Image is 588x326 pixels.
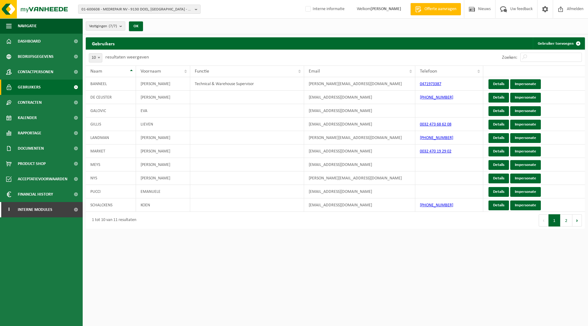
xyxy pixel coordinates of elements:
[18,18,37,34] span: Navigatie
[18,202,52,217] span: Interne modules
[18,80,41,95] span: Gebruikers
[304,118,415,131] td: [EMAIL_ADDRESS][DOMAIN_NAME]
[89,53,102,62] span: 10
[488,160,509,170] a: Details
[136,131,190,144] td: [PERSON_NAME]
[18,34,41,49] span: Dashboard
[488,147,509,156] a: Details
[572,214,582,227] button: Next
[410,3,461,15] a: Offerte aanvragen
[510,79,541,89] a: Impersonate
[488,200,509,210] a: Details
[510,93,541,103] a: Impersonate
[136,77,190,91] td: [PERSON_NAME]
[420,136,453,140] a: [PHONE_NUMBER]
[86,21,125,31] button: Vestigingen(7/7)
[18,126,41,141] span: Rapportage
[423,6,458,12] span: Offerte aanvragen
[195,69,209,74] span: Functie
[304,158,415,171] td: [EMAIL_ADDRESS][DOMAIN_NAME]
[510,106,541,116] a: Impersonate
[533,37,584,50] a: Gebruiker toevoegen
[420,95,453,100] a: [PHONE_NUMBER]
[488,174,509,183] a: Details
[86,144,136,158] td: MARKET
[304,131,415,144] td: [PERSON_NAME][EMAIL_ADDRESS][DOMAIN_NAME]
[86,158,136,171] td: MEYS
[510,187,541,197] a: Impersonate
[86,104,136,118] td: GALOVIC
[129,21,143,31] button: OK
[89,215,136,226] div: 1 tot 10 van 11 resultaten
[105,55,149,60] label: resultaten weergeven
[420,82,441,86] a: 0471973387
[371,7,401,11] strong: [PERSON_NAME]
[510,200,541,210] a: Impersonate
[488,106,509,116] a: Details
[502,55,517,60] label: Zoeken:
[136,158,190,171] td: [PERSON_NAME]
[141,69,161,74] span: Voornaam
[86,118,136,131] td: GILLIS
[86,131,136,144] td: LANDMAN
[309,69,320,74] span: Email
[18,141,44,156] span: Documenten
[18,171,67,187] span: Acceptatievoorwaarden
[136,104,190,118] td: EVA
[136,118,190,131] td: LIEVEN
[190,77,304,91] td: Technical & Warehouse Supervisor
[420,122,451,127] a: 0032 473 68 62 08
[81,5,192,14] span: 01-600608 - MEDREPAIR NV - 9130 DOEL, [GEOGRAPHIC_DATA] - HAVEN 1624 zn
[78,5,201,14] button: 01-600608 - MEDREPAIR NV - 9130 DOEL, [GEOGRAPHIC_DATA] - HAVEN 1624 zn
[510,160,541,170] a: Impersonate
[304,198,415,212] td: [EMAIL_ADDRESS][DOMAIN_NAME]
[510,147,541,156] a: Impersonate
[539,214,548,227] button: Previous
[86,185,136,198] td: PUCCI
[304,144,415,158] td: [EMAIL_ADDRESS][DOMAIN_NAME]
[420,203,453,208] a: [PHONE_NUMBER]
[510,133,541,143] a: Impersonate
[304,91,415,104] td: [EMAIL_ADDRESS][DOMAIN_NAME]
[136,171,190,185] td: [PERSON_NAME]
[86,171,136,185] td: NYS
[560,214,572,227] button: 2
[420,69,437,74] span: Telefoon
[510,174,541,183] a: Impersonate
[488,120,509,129] a: Details
[488,187,509,197] a: Details
[89,22,117,31] span: Vestigingen
[6,202,12,217] span: I
[136,144,190,158] td: [PERSON_NAME]
[18,156,46,171] span: Product Shop
[304,185,415,198] td: [EMAIL_ADDRESS][DOMAIN_NAME]
[90,69,102,74] span: Naam
[304,5,345,14] label: Interne informatie
[109,24,117,28] count: (7/7)
[18,49,54,64] span: Bedrijfsgegevens
[488,133,509,143] a: Details
[510,120,541,129] a: Impersonate
[86,91,136,104] td: DE CEUSTER
[18,110,37,126] span: Kalender
[304,171,415,185] td: [PERSON_NAME][EMAIL_ADDRESS][DOMAIN_NAME]
[304,77,415,91] td: [PERSON_NAME][EMAIL_ADDRESS][DOMAIN_NAME]
[86,198,136,212] td: SCHALCKENS
[86,37,121,49] h2: Gebruikers
[488,79,509,89] a: Details
[548,214,560,227] button: 1
[86,77,136,91] td: BANNEEL
[18,187,53,202] span: Financial History
[18,64,53,80] span: Contactpersonen
[304,104,415,118] td: [EMAIL_ADDRESS][DOMAIN_NAME]
[89,54,102,62] span: 10
[136,91,190,104] td: [PERSON_NAME]
[136,198,190,212] td: KOEN
[488,93,509,103] a: Details
[420,149,451,154] a: 0032 470 19 29 02
[136,185,190,198] td: EMANUELE
[18,95,42,110] span: Contracten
